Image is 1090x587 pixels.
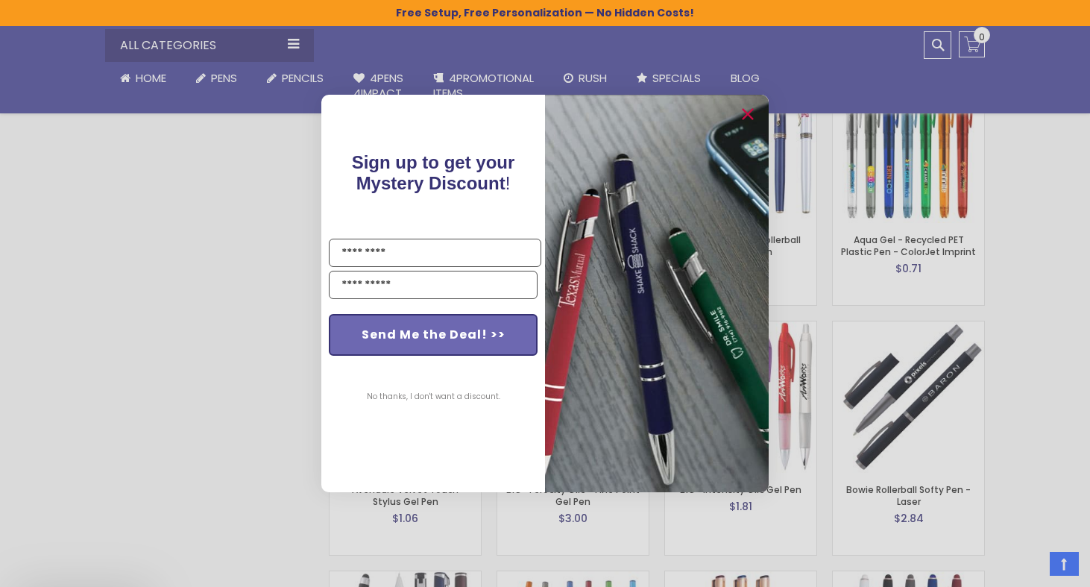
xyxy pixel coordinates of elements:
span: ! [352,152,515,193]
button: Close dialog [736,102,760,126]
span: Sign up to get your Mystery Discount [352,152,515,193]
button: Send Me the Deal! >> [329,314,538,356]
button: No thanks, I don't want a discount. [359,378,508,415]
iframe: Google Customer Reviews [967,547,1090,587]
img: pop-up-image [545,95,769,492]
